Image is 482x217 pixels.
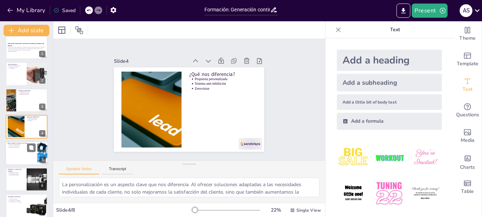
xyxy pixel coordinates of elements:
[199,95,244,144] p: Zerovision
[409,177,442,210] img: 6.jpeg
[6,168,48,191] div: 6
[461,137,475,144] span: Media
[6,36,48,59] div: 1
[54,7,76,14] div: Saved
[8,168,24,172] p: Llamadas a cartera de clientes
[8,63,24,65] p: ¿Qué hacemos?
[453,72,482,98] div: Add text boxes
[4,25,49,36] button: Add slide
[6,89,48,112] div: 3
[337,177,370,210] img: 4.jpeg
[28,118,45,119] p: Propuesta personalizada
[456,111,479,119] span: Questions
[9,66,24,67] p: Dispositivos y servicios
[7,142,35,144] p: Cómo ofrecer nuestros servicios
[337,141,370,174] img: 1.jpeg
[206,80,256,135] p: ¿Qué nos diferencia?
[165,16,219,75] div: Slide 4
[453,47,482,72] div: Add ready made slides
[59,167,99,174] button: Speaker Notes
[39,209,45,216] div: 7
[9,65,24,66] p: Sistema de seguridad grado 2
[457,60,478,68] span: Template
[9,200,24,201] p: Conciencia de la comunidad
[459,34,476,42] span: Theme
[20,93,45,94] p: Necesidades específicas
[8,196,24,198] p: Campañas concretas
[5,141,48,165] div: 5
[409,141,442,174] img: 3.jpeg
[373,141,406,174] img: 2.jpeg
[337,50,442,71] div: Add a heading
[460,4,472,17] div: A S
[396,4,410,18] button: Export to PowerPoint
[267,207,284,213] div: 22 %
[460,163,475,171] span: Charts
[20,94,45,95] p: Estrategias de abordaje
[453,123,482,149] div: Add images, graphics, shapes or video
[9,146,35,148] p: Propuestas personalizadas
[39,77,45,84] div: 2
[453,174,482,200] div: Add a table
[9,67,24,69] p: Adaptabilidad
[337,94,442,110] div: Add a little bit of body text
[204,5,270,15] input: Insert title
[28,120,45,122] p: Zerovision
[337,113,442,130] div: Add a formula
[8,51,45,52] p: Generated with [URL]
[39,104,45,110] div: 3
[27,143,35,152] button: Duplicate Slide
[9,172,24,173] p: Segmentación de cartera
[412,4,447,18] button: Present
[453,149,482,174] div: Add charts and graphs
[39,156,46,163] div: 5
[460,4,472,18] button: A S
[453,98,482,123] div: Get real-time input from your audience
[39,183,45,189] div: 6
[20,91,45,93] p: Segmentación de clientes
[56,207,192,213] div: Slide 4 / 8
[28,119,45,120] p: Sistema anti-inhibición
[8,47,45,51] p: En esta presentación, exploraremos estrategias efectivas para generar leads en el ámbito de siste...
[373,177,406,210] img: 5.jpeg
[59,178,319,197] textarea: La personalización es un aspecto clave que nos diferencia. Al ofrecer soluciones adaptadas a las ...
[461,188,474,195] span: Table
[9,144,35,145] p: Estudio de seguridad gratuito
[453,21,482,47] div: Change the overall theme
[39,51,45,57] div: 1
[6,115,48,138] div: 4
[102,167,133,174] button: Transcript
[37,143,46,152] button: Delete Slide
[337,74,442,91] div: Add a subheading
[27,116,45,118] p: ¿Qué nos diferencia?
[9,174,24,176] p: Oportunidades de negocio
[9,145,35,146] p: Análisis de vulnerabilidades
[8,43,44,46] strong: Formación: Generación continua de Leads para Sistema de Alarma
[9,173,24,174] p: Preparación del discurso
[207,89,251,138] p: Propuesta personalizada
[75,26,83,34] span: Position
[296,207,321,213] span: Single View
[18,90,45,92] p: Clientes potenciales
[9,201,24,202] p: Fortalecimiento de la reputación
[203,92,248,141] p: Sistema anti-inhibición
[344,21,446,38] p: Text
[462,85,472,93] span: Text
[5,5,48,16] button: My Library
[56,24,67,36] div: Layout
[39,130,45,137] div: 4
[6,62,48,85] div: 2
[9,199,24,200] p: Campañas específicas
